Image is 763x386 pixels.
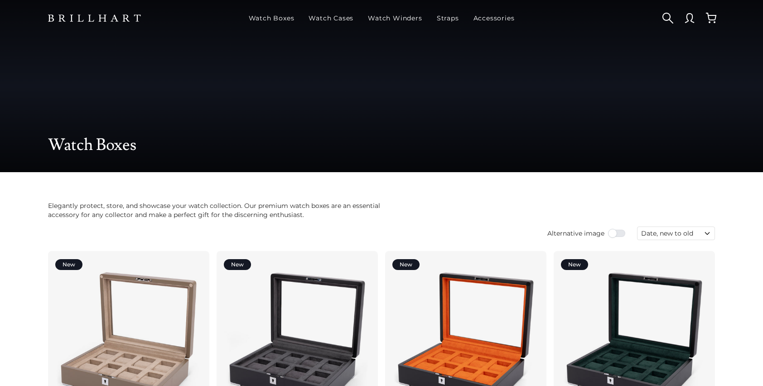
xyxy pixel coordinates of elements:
[364,6,425,30] a: Watch Winders
[55,259,82,270] div: New
[224,259,251,270] div: New
[608,229,626,238] input: Use setting
[561,259,588,270] div: New
[470,6,518,30] a: Accessories
[392,259,420,270] div: New
[433,6,463,30] a: Straps
[48,201,396,219] p: Elegantly protect, store, and showcase your watch collection. Our premium watch boxes are an esse...
[245,6,298,30] a: Watch Boxes
[245,6,518,30] nav: Main
[305,6,357,30] a: Watch Cases
[547,229,604,238] span: Alternative image
[48,136,715,154] h1: Watch Boxes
